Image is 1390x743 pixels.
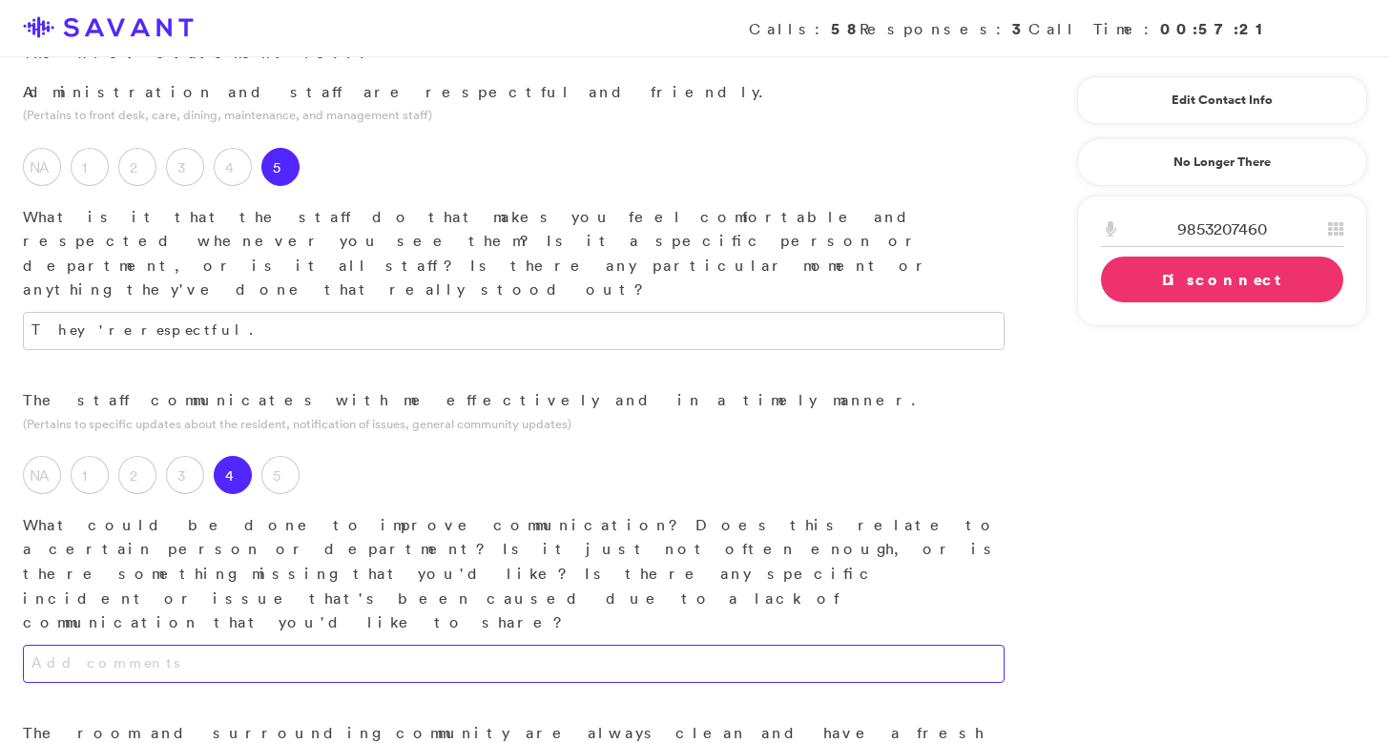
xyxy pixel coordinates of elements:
[71,148,109,186] label: 1
[71,456,109,494] label: 1
[23,513,1005,635] p: What could be done to improve communication? Does this relate to a certain person or department? ...
[118,456,156,494] label: 2
[214,148,252,186] label: 4
[1101,257,1343,302] a: Disconnect
[214,456,252,494] label: 4
[23,388,1005,413] p: The staff communicates with me effectively and in a timely manner.
[1012,18,1028,39] strong: 3
[261,148,300,186] label: 5
[118,148,156,186] label: 2
[831,18,860,39] strong: 58
[261,456,300,494] label: 5
[23,148,61,186] label: NA
[23,205,1005,302] p: What is it that the staff do that makes you feel comfortable and respected whenever you see them?...
[23,80,1005,105] p: Administration and staff are respectful and friendly.
[1160,18,1272,39] strong: 00:57:21
[23,456,61,494] label: NA
[23,415,1005,433] p: (Pertains to specific updates about the resident, notification of issues, general community updates)
[23,106,1005,124] p: (Pertains to front desk, care, dining, maintenance, and management staff)
[166,148,204,186] label: 3
[1101,85,1343,115] a: Edit Contact Info
[166,456,204,494] label: 3
[1077,138,1367,186] a: No Longer There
